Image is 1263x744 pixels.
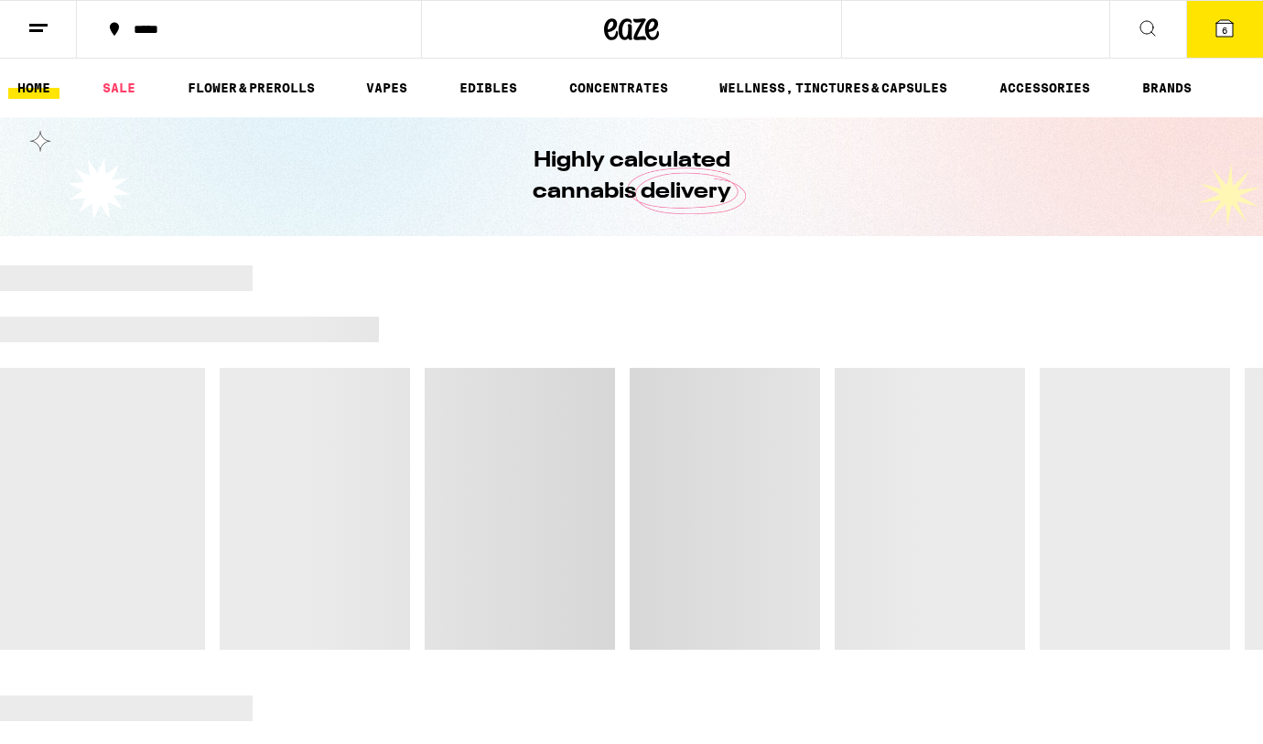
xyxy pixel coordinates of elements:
a: VAPES [357,77,416,99]
a: EDIBLES [450,77,526,99]
a: ACCESSORIES [990,77,1099,99]
a: CONCENTRATES [560,77,677,99]
a: WELLNESS, TINCTURES & CAPSULES [710,77,956,99]
a: HOME [8,77,59,99]
a: SALE [93,77,145,99]
a: FLOWER & PREROLLS [178,77,324,99]
h1: Highly calculated cannabis delivery [480,146,783,208]
button: 6 [1186,1,1263,58]
a: BRANDS [1133,77,1201,99]
span: 6 [1222,25,1227,36]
